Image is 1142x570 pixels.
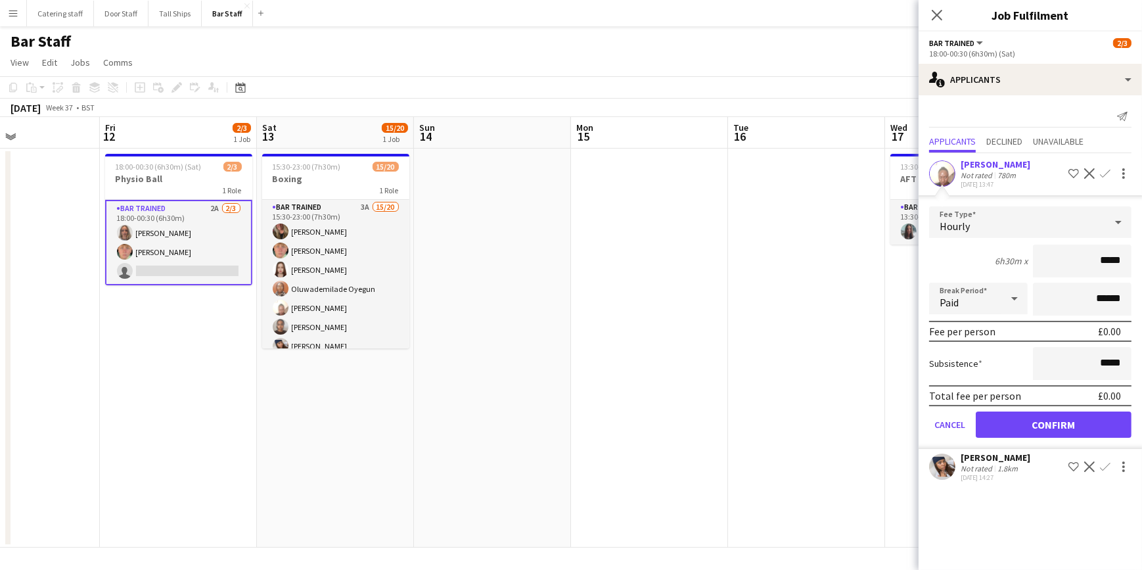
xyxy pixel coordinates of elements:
span: Week 37 [43,103,76,112]
div: 18:00-00:30 (6h30m) (Sat) [929,49,1131,59]
span: Hourly [940,220,970,233]
span: Edit [42,57,57,68]
span: 13:30-17:30 (4h) [901,162,954,172]
button: Bar Staff [202,1,253,26]
span: 15/20 [382,123,408,133]
span: 15:30-23:00 (7h30m) [273,162,341,172]
a: Jobs [65,54,95,71]
span: Jobs [70,57,90,68]
div: [PERSON_NAME] [961,452,1030,463]
span: Declined [986,137,1022,146]
span: Bar trained [929,38,974,48]
app-job-card: 13:30-17:30 (4h)1/1AFT Tea1 RoleBar trained1/113:30-17:30 (4h)[PERSON_NAME] [890,154,1038,245]
span: Tue [733,122,748,133]
span: Paid [940,296,959,309]
span: 12 [103,129,116,144]
span: 1 Role [380,185,399,195]
div: 1 Job [233,134,250,144]
h3: Physio Ball [105,173,252,185]
span: Mon [576,122,593,133]
span: Fri [105,122,116,133]
span: 17 [888,129,907,144]
button: Catering staff [27,1,94,26]
a: Edit [37,54,62,71]
div: Not rated [961,463,995,473]
a: View [5,54,34,71]
div: [PERSON_NAME] [961,158,1030,170]
span: Unavailable [1033,137,1084,146]
div: Total fee per person [929,389,1021,402]
h3: Boxing [262,173,409,185]
div: [DATE] 13:47 [961,180,1030,189]
span: 18:00-00:30 (6h30m) (Sat) [116,162,202,172]
span: 2/3 [1113,38,1131,48]
div: Applicants [919,64,1142,95]
div: £0.00 [1098,389,1121,402]
span: 2/3 [223,162,242,172]
span: Wed [890,122,907,133]
span: Sat [262,122,277,133]
div: [DATE] [11,101,41,114]
span: 14 [417,129,435,144]
span: 15 [574,129,593,144]
button: Cancel [929,412,971,438]
app-card-role: Bar trained2A2/318:00-00:30 (6h30m)[PERSON_NAME][PERSON_NAME] [105,200,252,285]
button: Confirm [976,412,1131,438]
div: 780m [995,170,1018,180]
div: Fee per person [929,325,995,338]
div: Not rated [961,170,995,180]
div: [DATE] 14:27 [961,473,1030,482]
h3: AFT Tea [890,173,1038,185]
span: Sun [419,122,435,133]
button: Door Staff [94,1,148,26]
div: £0.00 [1098,325,1121,338]
button: Tall Ships [148,1,202,26]
div: 1 Job [382,134,407,144]
app-job-card: 18:00-00:30 (6h30m) (Sat)2/3Physio Ball1 RoleBar trained2A2/318:00-00:30 (6h30m)[PERSON_NAME][PER... [105,154,252,285]
span: View [11,57,29,68]
div: 1.8km [995,463,1020,473]
button: Bar trained [929,38,985,48]
span: 13 [260,129,277,144]
a: Comms [98,54,138,71]
h3: Job Fulfilment [919,7,1142,24]
span: Comms [103,57,133,68]
div: BST [81,103,95,112]
span: 1 Role [223,185,242,195]
div: 6h30m x [995,255,1028,267]
span: 16 [731,129,748,144]
h1: Bar Staff [11,32,71,51]
app-card-role: Bar trained1/113:30-17:30 (4h)[PERSON_NAME] [890,200,1038,245]
span: Applicants [929,137,976,146]
label: Subsistence [929,358,982,369]
span: 2/3 [233,123,251,133]
span: 15/20 [373,162,399,172]
app-job-card: 15:30-23:00 (7h30m)15/20Boxing1 RoleBar trained3A15/2015:30-23:00 (7h30m)[PERSON_NAME][PERSON_NAM... [262,154,409,348]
